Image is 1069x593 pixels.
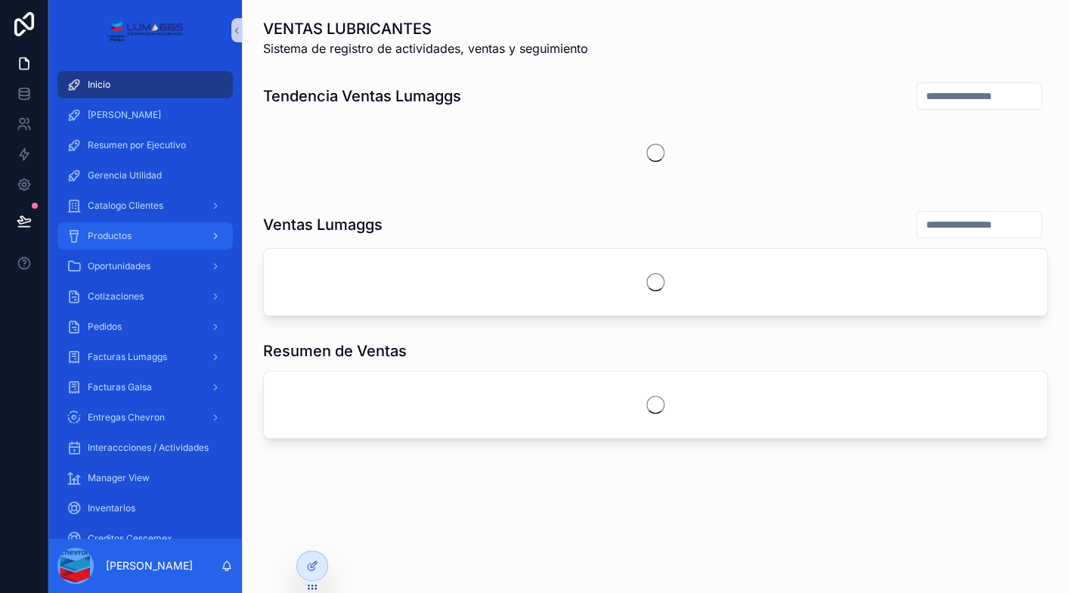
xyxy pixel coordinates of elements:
h1: VENTAS LUBRICANTES [263,18,588,39]
a: Pedidos [57,313,233,340]
span: Gerencia Utilidad [88,169,162,182]
a: Productos [57,222,233,250]
span: Productos [88,230,132,242]
span: Interaccciones / Actividades [88,442,209,454]
h1: Ventas Lumaggs [263,214,383,235]
span: Resumen por Ejecutivo [88,139,186,151]
p: [PERSON_NAME] [106,558,193,573]
a: Creditos Cescemex [57,525,233,552]
a: Facturas Lumaggs [57,343,233,371]
a: Entregas Chevron [57,404,233,431]
a: Resumen por Ejecutivo [57,132,233,159]
span: Pedidos [88,321,122,333]
a: [PERSON_NAME] [57,101,233,129]
span: [PERSON_NAME] [88,109,161,121]
img: App logo [107,18,183,42]
span: Oportunidades [88,260,150,272]
span: Inventarios [88,502,135,514]
span: Manager View [88,472,150,484]
h1: Resumen de Ventas [263,340,407,362]
a: Manager View [57,464,233,492]
span: Facturas Galsa [88,381,152,393]
span: Inicio [88,79,110,91]
span: Sistema de registro de actividades, ventas y seguimiento [263,39,588,57]
span: Entregas Chevron [88,411,165,424]
a: Oportunidades [57,253,233,280]
div: scrollable content [48,61,242,539]
a: Inicio [57,71,233,98]
span: Catalogo Clientes [88,200,163,212]
a: Interaccciones / Actividades [57,434,233,461]
span: Cotizaciones [88,290,144,303]
a: Gerencia Utilidad [57,162,233,189]
a: Catalogo Clientes [57,192,233,219]
a: Inventarios [57,495,233,522]
span: Facturas Lumaggs [88,351,167,363]
a: Facturas Galsa [57,374,233,401]
a: Cotizaciones [57,283,233,310]
h1: Tendencia Ventas Lumaggs [263,85,461,107]
span: Creditos Cescemex [88,532,172,545]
